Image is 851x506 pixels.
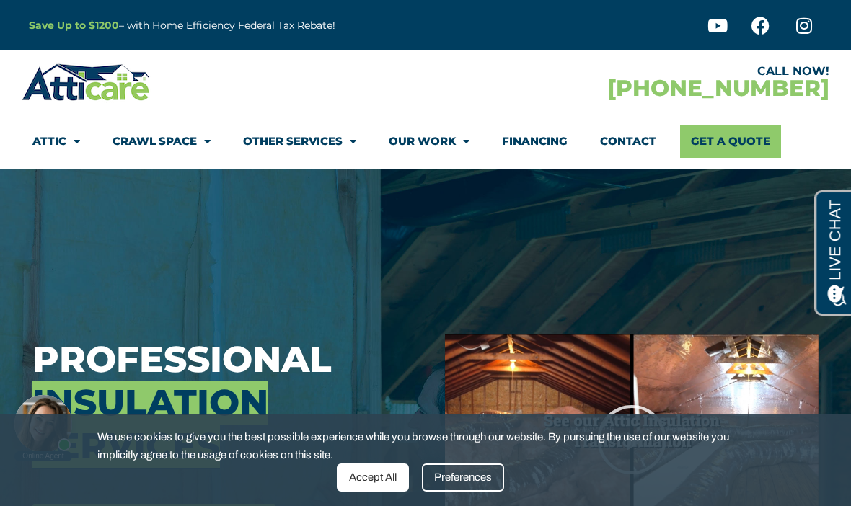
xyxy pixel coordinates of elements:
a: Contact [600,125,656,158]
iframe: Chat Invitation [7,391,79,463]
div: Preferences [422,463,504,492]
div: Play Video [596,404,668,476]
a: Get A Quote [680,125,781,158]
h3: Professional [32,338,423,468]
a: Crawl Space [113,125,211,158]
span: Opens a chat window [35,12,116,30]
span: Insulation Services [32,381,268,468]
nav: Menu [32,125,819,158]
span: We use cookies to give you the best possible experience while you browse through our website. By ... [97,428,744,463]
a: Attic [32,125,80,158]
a: Other Services [243,125,356,158]
a: Financing [502,125,568,158]
div: Accept All [337,463,409,492]
a: Save Up to $1200 [29,19,119,32]
div: CALL NOW! [425,66,829,77]
p: – with Home Efficiency Federal Tax Rebate! [29,17,496,34]
a: Our Work [389,125,469,158]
